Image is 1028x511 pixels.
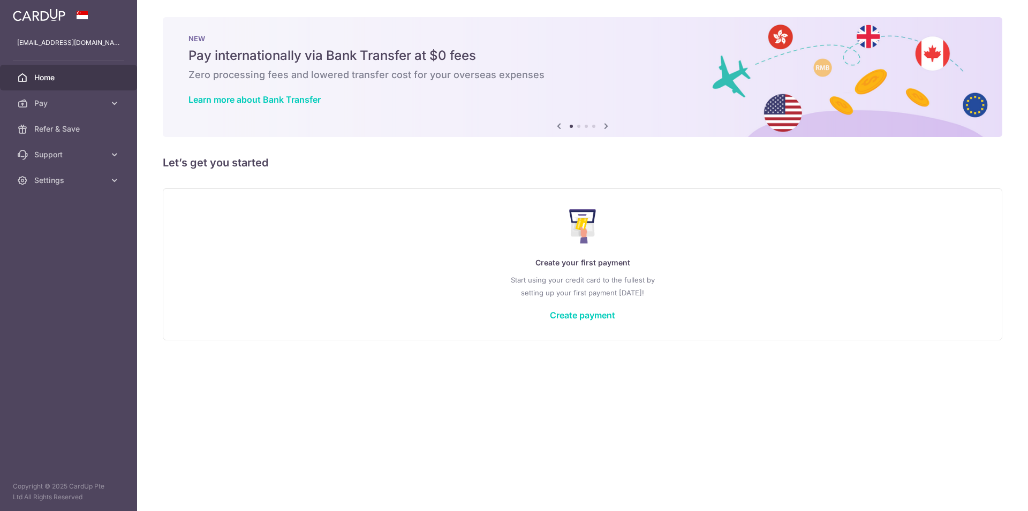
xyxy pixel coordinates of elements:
a: Create payment [550,310,615,321]
h5: Pay internationally via Bank Transfer at $0 fees [188,47,977,64]
span: Refer & Save [34,124,105,134]
img: Make Payment [569,209,596,243]
span: Home [34,72,105,83]
p: [EMAIL_ADDRESS][DOMAIN_NAME] [17,37,120,48]
a: Learn more about Bank Transfer [188,94,321,105]
span: Settings [34,175,105,186]
h5: Let’s get you started [163,154,1002,171]
img: CardUp [13,9,65,21]
span: Pay [34,98,105,109]
p: NEW [188,34,977,43]
span: Support [34,149,105,160]
p: Start using your credit card to the fullest by setting up your first payment [DATE]! [185,273,980,299]
img: Bank transfer banner [163,17,1002,137]
p: Create your first payment [185,256,980,269]
h6: Zero processing fees and lowered transfer cost for your overseas expenses [188,68,977,81]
